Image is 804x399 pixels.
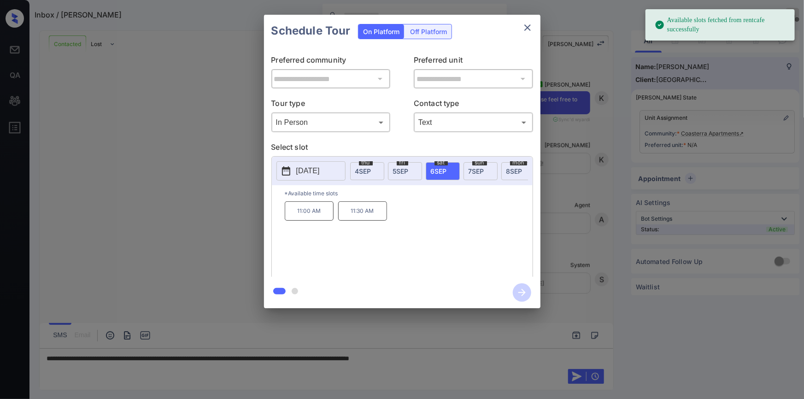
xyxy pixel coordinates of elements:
[296,165,320,176] p: [DATE]
[271,54,391,69] p: Preferred community
[271,98,391,112] p: Tour type
[358,24,404,39] div: On Platform
[434,160,448,165] span: sat
[355,167,371,175] span: 4 SEP
[350,162,384,180] div: date-select
[501,162,535,180] div: date-select
[359,160,373,165] span: thu
[264,15,358,47] h2: Schedule Tour
[285,201,334,221] p: 11:00 AM
[397,160,408,165] span: fri
[285,185,533,201] p: *Available time slots
[506,167,522,175] span: 8 SEP
[274,115,388,130] div: In Person
[388,162,422,180] div: date-select
[414,54,533,69] p: Preferred unit
[472,160,487,165] span: sun
[414,98,533,112] p: Contact type
[655,12,787,38] div: Available slots fetched from rentcafe successfully
[518,18,537,37] button: close
[276,161,346,181] button: [DATE]
[464,162,498,180] div: date-select
[416,115,531,130] div: Text
[431,167,447,175] span: 6 SEP
[271,141,533,156] p: Select slot
[510,160,527,165] span: mon
[405,24,452,39] div: Off Platform
[393,167,409,175] span: 5 SEP
[469,167,484,175] span: 7 SEP
[426,162,460,180] div: date-select
[338,201,387,221] p: 11:30 AM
